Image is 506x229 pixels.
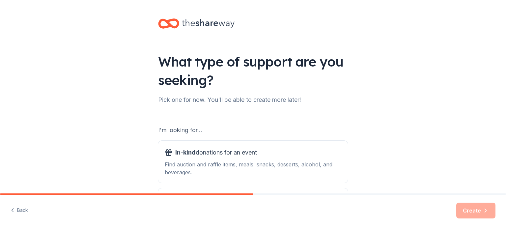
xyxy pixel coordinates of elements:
div: I'm looking for... [158,125,348,135]
span: In-kind [175,149,196,156]
button: Back [11,204,28,217]
div: Pick one for now. You'll be able to create more later! [158,95,348,105]
button: In-kinddonations for an eventFind auction and raffle items, meals, snacks, desserts, alcohol, and... [158,141,348,183]
div: What type of support are you seeking? [158,52,348,89]
span: donations for an event [175,147,257,158]
div: Find auction and raffle items, meals, snacks, desserts, alcohol, and beverages. [165,160,341,176]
